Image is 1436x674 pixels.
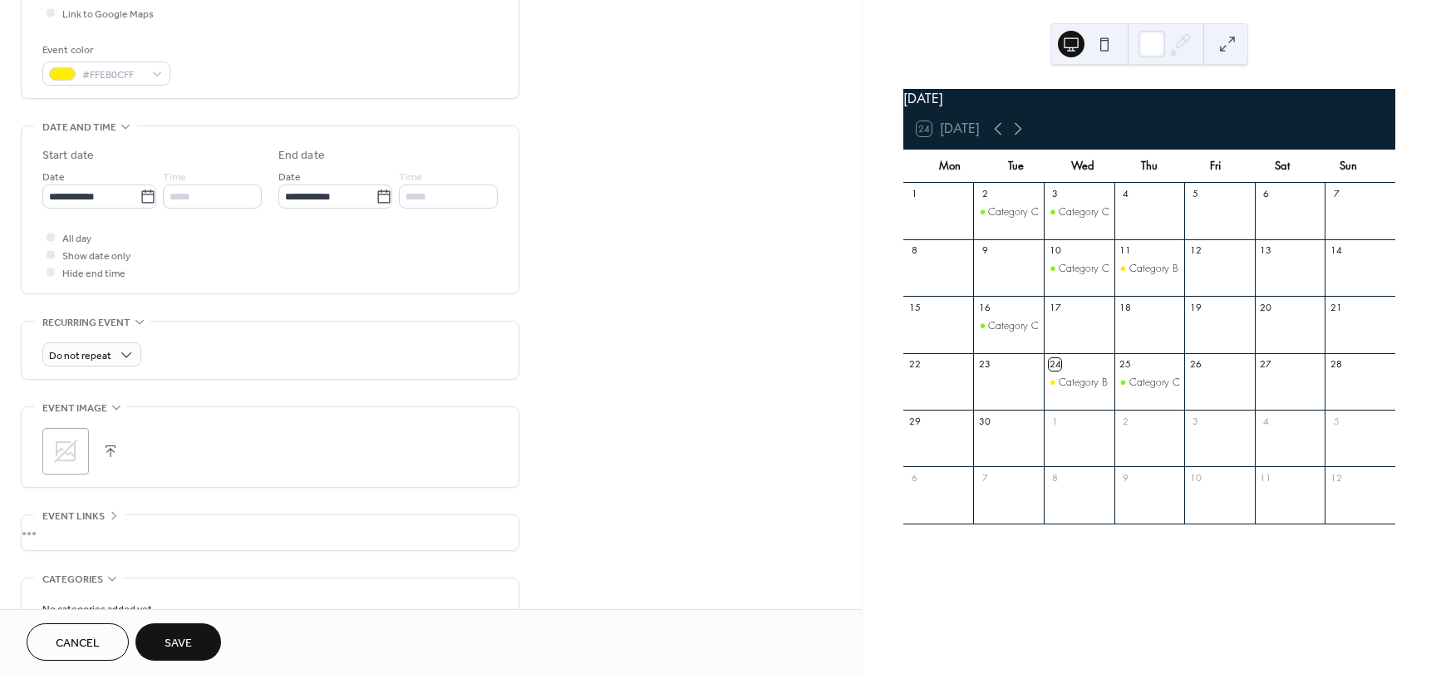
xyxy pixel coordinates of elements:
span: #FFEB0CFF [82,66,144,84]
span: Hide end time [62,265,125,283]
div: 2 [978,188,991,200]
div: 26 [1189,358,1202,371]
span: Cancel [56,635,100,652]
span: Save [165,635,192,652]
div: Category C [988,205,1039,219]
div: 14 [1330,244,1342,257]
div: Category B [1129,262,1178,276]
div: 24 [1049,358,1061,371]
div: 16 [978,301,991,313]
div: Start date [42,147,94,165]
div: End date [278,147,325,165]
div: 8 [1049,471,1061,484]
div: 12 [1330,471,1342,484]
span: Categories [42,571,103,588]
div: Category C [973,319,1044,333]
div: Event color [42,42,167,59]
div: ••• [22,515,519,550]
div: Sat [1249,150,1316,183]
div: 8 [908,244,921,257]
span: Recurring event [42,314,130,332]
div: 21 [1330,301,1342,313]
span: All day [62,230,91,248]
div: Sun [1316,150,1382,183]
div: 17 [1049,301,1061,313]
div: Category B [1114,262,1185,276]
button: Save [135,623,221,661]
span: Time [163,169,186,186]
span: Event image [42,400,107,417]
span: Event links [42,508,105,525]
div: 5 [1189,188,1202,200]
span: Date [278,169,301,186]
div: 30 [978,415,991,427]
div: 10 [1049,244,1061,257]
div: 11 [1119,244,1132,257]
div: Category C [988,319,1039,333]
span: No categories added yet. [42,601,155,618]
span: Show date only [62,248,130,265]
div: [DATE] [903,89,1395,109]
button: Cancel [27,623,129,661]
div: Category B [1059,376,1108,390]
div: 13 [1260,244,1272,257]
div: Category C [973,205,1044,219]
div: 1 [908,188,921,200]
div: 19 [1189,301,1202,313]
div: 20 [1260,301,1272,313]
div: Tue [983,150,1050,183]
div: 3 [1049,188,1061,200]
div: 7 [978,471,991,484]
span: Do not repeat [49,347,111,366]
div: 11 [1260,471,1272,484]
div: 6 [908,471,921,484]
span: Time [399,169,422,186]
div: 23 [978,358,991,371]
div: Fri [1183,150,1249,183]
div: Wed [1050,150,1116,183]
div: Category C [1044,262,1114,276]
div: 5 [1330,415,1342,427]
div: Category C [1059,262,1109,276]
span: Link to Google Maps [62,6,154,23]
div: Category C [1114,376,1185,390]
div: Category C [1059,205,1109,219]
div: 7 [1330,188,1342,200]
div: 10 [1189,471,1202,484]
div: 25 [1119,358,1132,371]
div: 4 [1260,415,1272,427]
div: ; [42,428,89,475]
span: Date [42,169,65,186]
div: 4 [1119,188,1132,200]
div: Category C [1044,205,1114,219]
div: Category C [1129,376,1180,390]
div: 3 [1189,415,1202,427]
div: 27 [1260,358,1272,371]
div: 15 [908,301,921,313]
div: 2 [1119,415,1132,427]
span: Date and time [42,119,116,136]
div: 9 [978,244,991,257]
div: 28 [1330,358,1342,371]
div: Category B [1044,376,1114,390]
div: 6 [1260,188,1272,200]
div: 1 [1049,415,1061,427]
div: Thu [1116,150,1183,183]
div: 22 [908,358,921,371]
div: 18 [1119,301,1132,313]
div: 9 [1119,471,1132,484]
div: 12 [1189,244,1202,257]
div: 29 [908,415,921,427]
div: Mon [917,150,983,183]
